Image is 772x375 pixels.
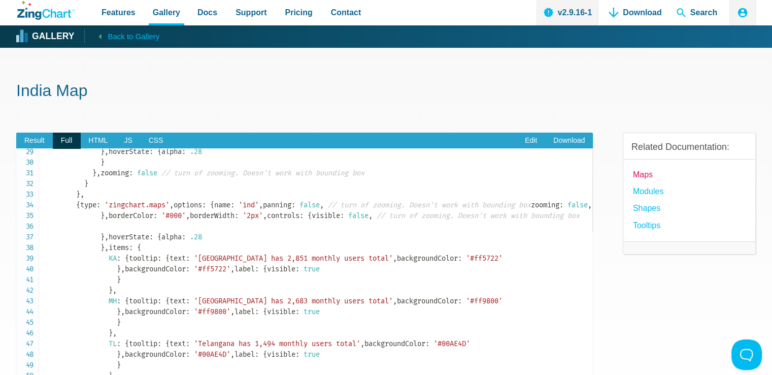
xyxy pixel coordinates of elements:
span: , [105,211,109,220]
span: Pricing [285,6,312,19]
span: , [105,147,109,156]
span: { [263,265,267,273]
span: } [100,147,105,156]
span: , [588,201,592,209]
span: , [186,211,190,220]
a: ZingChart Logo. Click to return to the homepage [17,1,75,20]
span: : [117,254,121,263]
span: Features [102,6,136,19]
span: , [230,307,234,316]
span: , [170,201,174,209]
span: , [121,350,125,359]
span: : [96,201,100,209]
span: 'ind' [239,201,259,209]
span: '[GEOGRAPHIC_DATA] has 2,851 monthly users total' [194,254,393,263]
span: JS [116,133,140,149]
span: : [458,254,462,263]
span: : [295,307,299,316]
span: { [308,211,312,220]
span: { [76,201,80,209]
span: : [295,350,299,359]
span: .28 [190,233,202,241]
span: { [157,233,161,241]
span: '[GEOGRAPHIC_DATA] has 2,683 monthly users total' [194,297,393,305]
span: : [186,339,190,348]
span: : [340,211,344,220]
span: : [157,254,161,263]
span: : [117,297,121,305]
span: 'zingchart.maps' [105,201,170,209]
a: Edit [517,133,545,149]
span: : [186,254,190,263]
span: { [157,147,161,156]
span: : [291,201,295,209]
span: '#ff5722' [194,265,230,273]
span: '#00AE4D' [194,350,230,359]
span: , [259,201,263,209]
span: : [157,339,161,348]
span: } [100,158,105,167]
span: { [165,297,170,305]
span: , [80,190,84,199]
span: : [299,211,304,220]
span: : [255,307,259,316]
span: TL [109,339,117,348]
span: , [113,329,117,337]
a: Back to Gallery [84,29,159,43]
span: '#ff9800' [466,297,502,305]
iframe: Toggle Customer Support [731,339,762,370]
span: , [105,243,109,252]
span: Back to Gallery [108,30,159,43]
span: , [113,286,117,295]
span: { [125,254,129,263]
span: } [100,233,105,241]
span: false [299,201,320,209]
span: : [149,233,153,241]
span: false [137,169,157,177]
span: } [109,329,113,337]
span: , [121,265,125,273]
span: : [129,169,133,177]
a: Shapes [633,201,660,215]
span: : [230,201,234,209]
h3: Related Documentation: [631,141,747,153]
span: { [165,339,170,348]
span: , [121,307,125,316]
span: : [153,211,157,220]
span: { [125,297,129,305]
span: , [393,297,397,305]
span: { [125,339,129,348]
span: : [255,350,259,359]
a: Download [545,133,593,149]
span: Result [16,133,53,149]
span: Gallery [153,6,180,19]
span: HTML [80,133,116,149]
span: : [458,297,462,305]
span: , [230,265,234,273]
span: CSS [141,133,172,149]
a: Maps [633,168,653,181]
span: , [105,233,109,241]
span: true [304,265,320,273]
span: } [117,275,121,284]
span: KA [109,254,117,263]
span: true [304,350,320,359]
span: : [129,243,133,252]
a: modules [633,184,663,198]
span: } [117,265,121,273]
span: : [559,201,563,209]
span: : [425,339,429,348]
span: : [186,350,190,359]
span: : [186,307,190,316]
span: } [76,190,80,199]
a: Gallery [17,29,74,44]
span: '2px' [243,211,263,220]
span: Docs [197,6,217,19]
span: true [304,307,320,316]
span: } [100,243,105,252]
span: } [100,211,105,220]
span: : [117,339,121,348]
span: '#ff5722' [466,254,502,263]
span: : [186,265,190,273]
span: : [149,147,153,156]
